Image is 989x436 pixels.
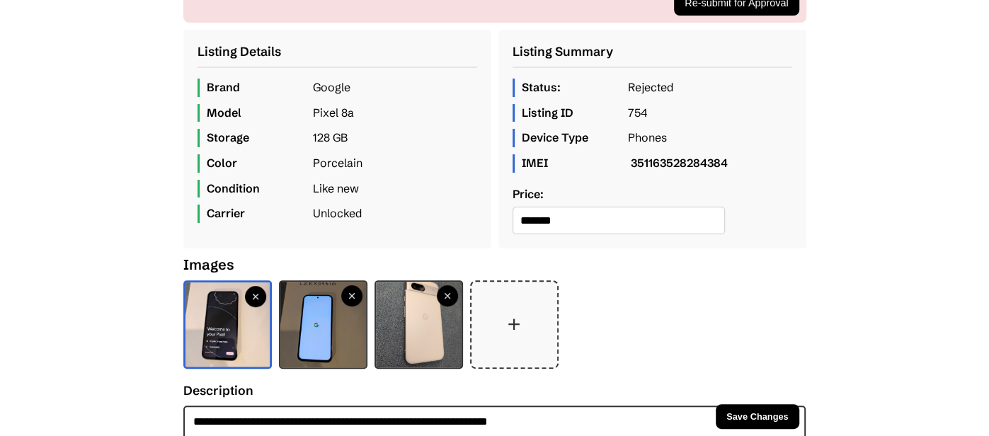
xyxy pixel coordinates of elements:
[207,79,313,97] span: Brand
[522,79,628,97] span: Status:
[280,282,366,367] img: Z
[207,154,313,173] span: Color
[513,44,792,68] h2: Listing Summary
[513,79,792,97] p: Rejected
[513,187,792,201] label: Price:
[198,104,477,122] p: Pixel 8a
[471,282,557,367] button: +
[376,282,462,367] img: Z
[198,154,477,173] p: Porcelain
[207,180,313,198] span: Condition
[522,104,628,122] span: Listing ID
[207,129,313,147] span: Storage
[726,411,789,422] span: Save Changes
[631,154,737,173] span: 351163528284384
[198,44,477,68] h2: Listing Details
[198,129,477,147] p: 128 GB
[207,205,313,223] span: Carrier
[207,104,313,122] span: Model
[716,404,799,429] button: Save Changes
[522,129,628,147] span: Device Type
[198,205,477,223] p: Unlocked
[198,180,477,198] p: Like new
[183,256,806,273] h3: Images
[513,104,792,122] p: 754
[198,79,477,97] p: Google
[522,154,628,173] span: IMEI
[185,282,270,367] img: Image of Pixel 8a
[513,129,792,147] p: Phones
[183,383,806,398] h2: Description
